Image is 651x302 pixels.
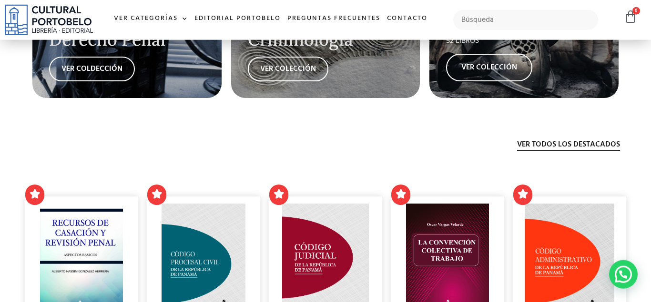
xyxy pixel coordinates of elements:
span: 0 [632,7,640,15]
div: Contactar por WhatsApp [609,260,638,289]
a: Ver todos los destacados [517,139,620,151]
a: 0 [624,10,637,24]
h2: Derecho Penal [49,30,205,49]
a: Contacto [384,9,431,29]
a: VER COLECCIÓN [248,57,328,81]
a: Ver Categorías [111,9,191,29]
input: Búsqueda [453,10,598,30]
h2: Criminología [248,30,404,49]
div: 52 LIBROS [446,35,602,47]
a: VER COLDECCIÓN [49,57,135,81]
a: Preguntas frecuentes [284,9,384,29]
a: VER COLECCIÓN [446,54,532,81]
a: Editorial Portobelo [191,9,284,29]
